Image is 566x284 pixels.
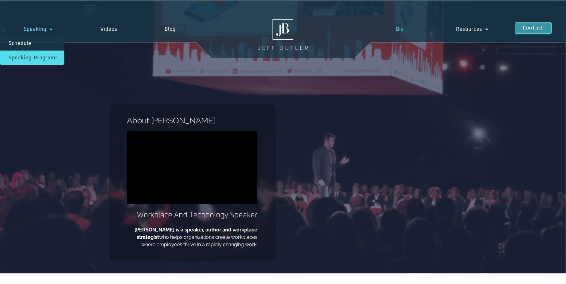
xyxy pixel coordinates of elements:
a: Bio [370,22,430,36]
iframe: vimeo Video Player [127,131,257,204]
h1: About [PERSON_NAME] [127,116,257,124]
a: Videos [76,22,141,36]
a: Blog [141,22,199,36]
b: [PERSON_NAME] is a speaker, author and workplace strategist [135,227,257,240]
p: who helps organizations create workplaces where employees thrive in a rapidly changing work. [127,226,257,248]
nav: Menu [370,22,515,36]
a: Resources [430,22,515,36]
span: Contact [523,26,544,30]
a: Contact [515,22,552,34]
h2: Workplace And Technology Speaker [127,210,257,220]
